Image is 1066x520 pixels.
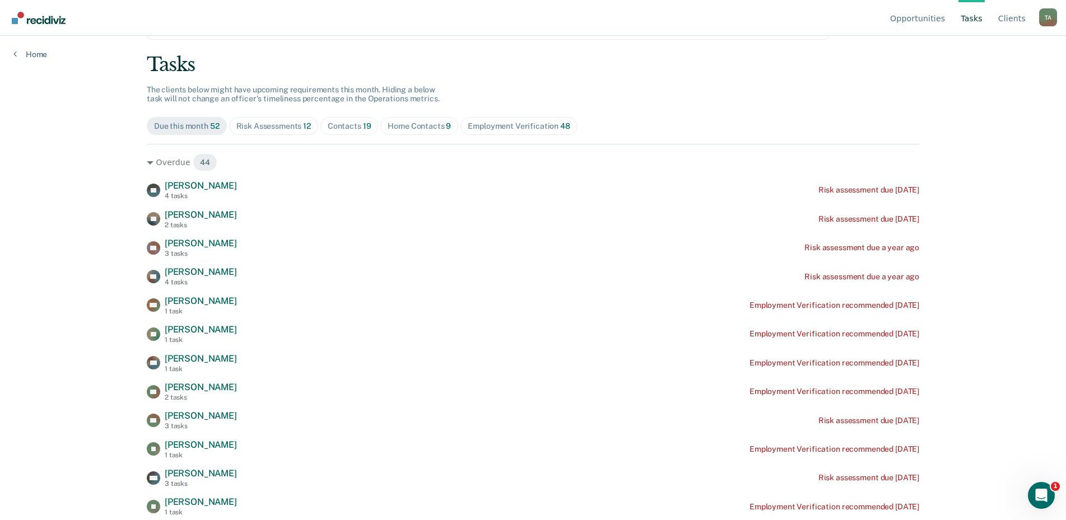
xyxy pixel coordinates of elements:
div: 1 task [165,365,237,373]
span: 12 [303,121,311,130]
div: Employment Verification recommended [DATE] [750,502,919,512]
span: [PERSON_NAME] [165,238,237,249]
div: Risk assessment due a year ago [804,243,919,252]
span: [PERSON_NAME] [165,266,237,277]
div: Risk assessment due a year ago [804,272,919,282]
div: Employment Verification [468,121,570,131]
div: 4 tasks [165,278,237,286]
span: [PERSON_NAME] [165,296,237,306]
div: Employment Verification recommended [DATE] [750,444,919,454]
div: Employment Verification recommended [DATE] [750,358,919,368]
div: Employment Verification recommended [DATE] [750,329,919,339]
div: Risk assessment due [DATE] [818,416,919,425]
span: 9 [446,121,451,130]
div: Risk assessment due [DATE] [818,214,919,224]
span: 1 [1051,482,1060,491]
div: 3 tasks [165,250,237,257]
div: Home Contacts [388,121,451,131]
div: Risk Assessments [236,121,311,131]
div: 2 tasks [165,221,237,229]
a: Home [13,49,47,59]
span: [PERSON_NAME] [165,353,237,364]
span: 44 [193,153,217,171]
div: Employment Verification recommended [DATE] [750,301,919,310]
div: 4 tasks [165,192,237,200]
button: Profile dropdown button [1039,8,1057,26]
div: Due this month [154,121,220,131]
span: [PERSON_NAME] [165,468,237,479]
span: 19 [363,121,371,130]
div: 1 task [165,307,237,315]
div: Employment Verification recommended [DATE] [750,387,919,396]
span: 48 [560,121,570,130]
div: T A [1039,8,1057,26]
div: 2 tasks [165,393,237,401]
div: Risk assessment due [DATE] [818,473,919,482]
span: [PERSON_NAME] [165,496,237,507]
span: 52 [210,121,220,130]
div: Overdue 44 [147,153,919,171]
div: Contacts [328,121,371,131]
span: [PERSON_NAME] [165,382,237,392]
span: The clients below might have upcoming requirements this month. Hiding a below task will not chang... [147,85,440,104]
span: [PERSON_NAME] [165,324,237,335]
iframe: Intercom live chat [1028,482,1055,509]
span: [PERSON_NAME] [165,180,237,191]
span: [PERSON_NAME] [165,439,237,450]
div: Tasks [147,53,919,76]
div: 1 task [165,508,237,516]
img: Recidiviz [12,12,66,24]
div: 3 tasks [165,480,237,488]
div: 1 task [165,451,237,459]
div: 1 task [165,336,237,344]
span: [PERSON_NAME] [165,410,237,421]
span: [PERSON_NAME] [165,209,237,220]
div: 3 tasks [165,422,237,430]
div: Risk assessment due [DATE] [818,185,919,195]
